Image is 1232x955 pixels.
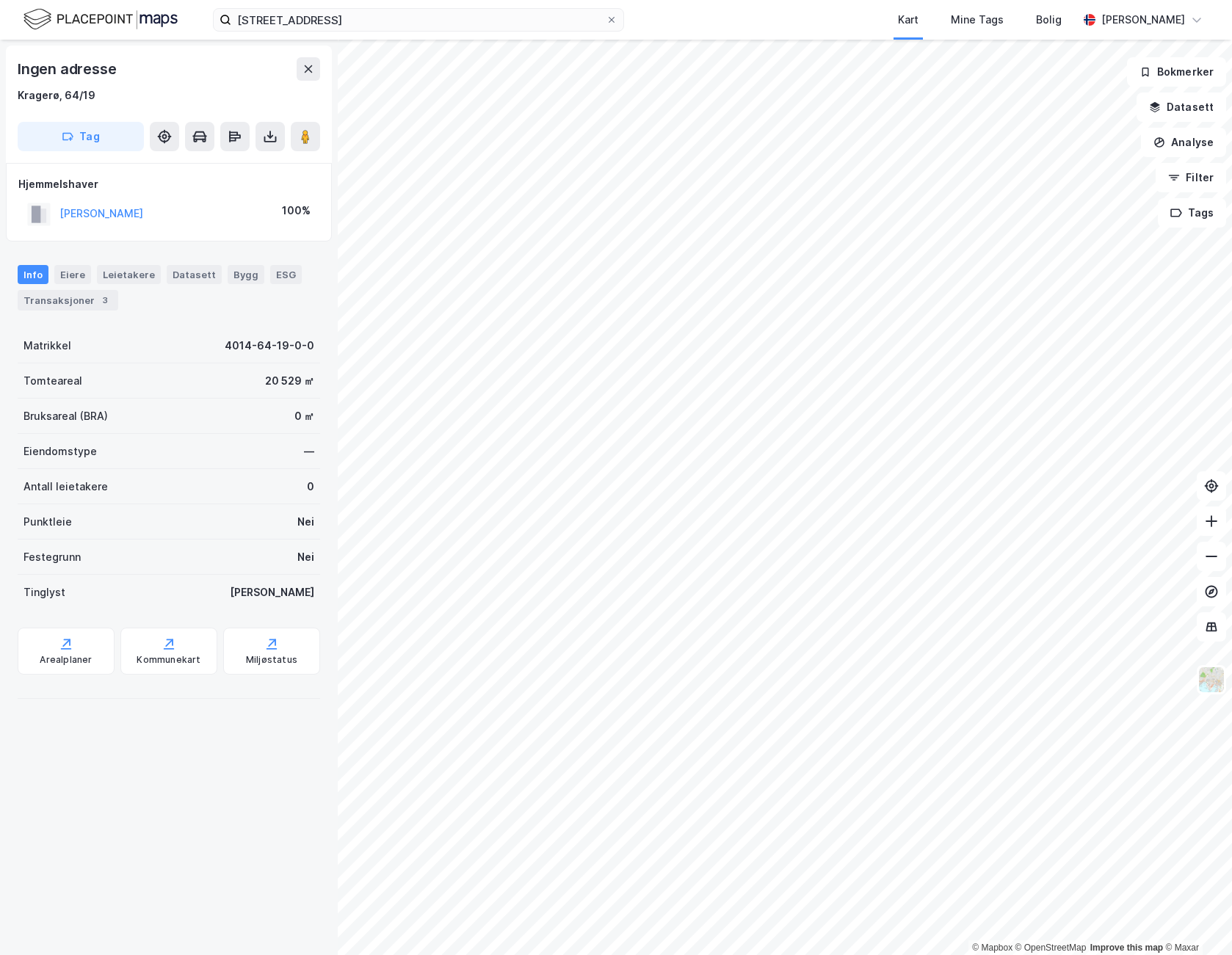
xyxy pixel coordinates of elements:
a: Mapbox [972,943,1012,953]
div: Antall leietakere [23,478,108,495]
div: Tinglyst [23,584,65,601]
div: Ingen adresse [18,57,119,81]
div: Nei [297,548,314,566]
div: Kragerø, 64/19 [18,87,95,104]
div: Festegrunn [23,548,81,566]
a: OpenStreetMap [1015,943,1087,953]
div: Bygg [228,265,264,284]
div: Bolig [1036,11,1062,29]
div: Kart [898,11,918,29]
button: Bokmerker [1127,57,1226,87]
div: 0 ㎡ [294,407,314,425]
div: Tomteareal [23,372,82,390]
div: 0 [307,478,314,495]
div: Transaksjoner [18,290,118,311]
div: 4014-64-19-0-0 [225,337,314,355]
div: Info [18,265,48,284]
div: [PERSON_NAME] [230,584,314,601]
img: Z [1197,666,1225,694]
div: — [304,443,314,460]
div: Nei [297,513,314,531]
div: 3 [98,293,112,308]
a: Improve this map [1090,943,1163,953]
div: Punktleie [23,513,72,531]
div: [PERSON_NAME] [1101,11,1185,29]
input: Søk på adresse, matrikkel, gårdeiere, leietakere eller personer [231,9,606,31]
div: 20 529 ㎡ [265,372,314,390]
div: Leietakere [97,265,161,284]
button: Tag [18,122,144,151]
div: Mine Tags [951,11,1004,29]
div: Kontrollprogram for chat [1159,885,1232,955]
div: 100% [282,202,311,219]
button: Filter [1156,163,1226,192]
div: Datasett [167,265,222,284]
div: ESG [270,265,302,284]
img: logo.f888ab2527a4732fd821a326f86c7f29.svg [23,7,178,32]
button: Datasett [1137,92,1226,122]
div: Arealplaner [40,654,92,666]
div: Miljøstatus [246,654,297,666]
button: Analyse [1141,128,1226,157]
div: Eiere [54,265,91,284]
button: Tags [1158,198,1226,228]
div: Kommunekart [137,654,200,666]
iframe: Chat Widget [1159,885,1232,955]
div: Hjemmelshaver [18,175,319,193]
div: Matrikkel [23,337,71,355]
div: Bruksareal (BRA) [23,407,108,425]
div: Eiendomstype [23,443,97,460]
